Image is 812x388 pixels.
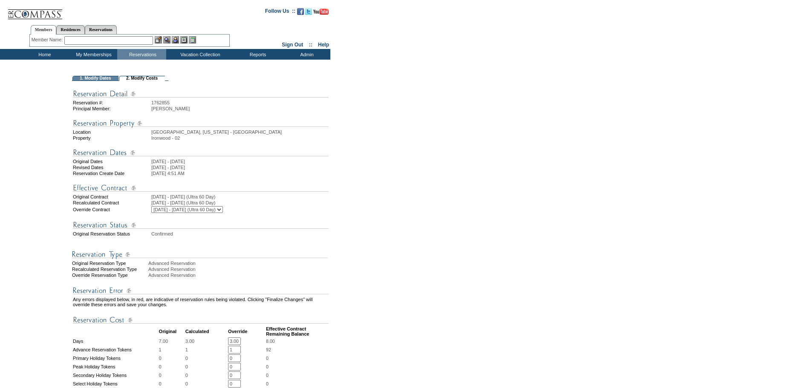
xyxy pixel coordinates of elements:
[73,118,329,129] img: Reservation Property
[185,354,227,362] td: 0
[7,2,63,20] img: Compass Home
[185,326,227,336] td: Calculated
[73,200,150,205] td: Recalculated Contract
[73,206,150,213] td: Override Contract
[185,346,227,354] td: 1
[151,200,329,205] td: [DATE] - [DATE] (Ultra 60 Day)
[266,356,269,361] span: 0
[72,76,118,81] td: 1. Modify Dates
[266,347,271,352] span: 92
[73,147,329,158] img: Reservation Dates
[297,8,304,15] img: Become our fan on Facebook
[72,249,328,260] img: Reservation Type
[305,8,312,15] img: Follow us on Twitter
[73,297,329,307] td: Any errors displayed below, in red, are indicative of reservation rules being violated. Clicking ...
[189,36,196,43] img: b_calculator.gif
[180,36,188,43] img: Reservations
[166,49,232,60] td: Vacation Collection
[73,371,158,379] td: Secondary Holiday Tokens
[73,337,158,345] td: Days
[266,381,269,386] span: 0
[73,380,158,388] td: Select Holiday Tokens
[159,337,185,345] td: 7.00
[72,261,147,266] div: Original Reservation Type
[151,159,329,164] td: [DATE] - [DATE]
[185,337,227,345] td: 3.00
[73,171,150,176] td: Reservation Create Date
[151,171,329,176] td: [DATE] 4:51 AM
[281,49,330,60] td: Admin
[159,354,185,362] td: 0
[151,165,329,170] td: [DATE] - [DATE]
[72,267,147,272] div: Recalculated Reservation Type
[266,364,269,369] span: 0
[172,36,179,43] img: Impersonate
[73,129,150,135] td: Location
[313,11,329,16] a: Subscribe to our YouTube Channel
[56,25,85,34] a: Residences
[151,106,329,111] td: [PERSON_NAME]
[159,371,185,379] td: 0
[73,315,329,325] img: Reservation Cost
[228,326,265,336] td: Override
[73,183,329,193] img: Effective Contract
[266,326,329,336] td: Effective Contract Remaining Balance
[266,373,269,378] span: 0
[73,231,150,236] td: Original Reservation Status
[73,363,158,371] td: Peak Holiday Tokens
[318,42,329,48] a: Help
[73,165,150,170] td: Revised Dates
[31,25,57,34] a: Members
[163,36,170,43] img: View
[159,326,185,336] td: Original
[155,36,162,43] img: b_edit.gif
[151,194,329,199] td: [DATE] - [DATE] (Ultra 60 Day)
[266,339,275,344] span: 8.00
[313,9,329,15] img: Subscribe to our YouTube Channel
[73,194,150,199] td: Original Contract
[73,220,329,230] img: Reservation Status
[73,135,150,141] td: Property
[73,106,150,111] td: Principal Member:
[159,363,185,371] td: 0
[148,267,329,272] div: Advanced Reservation
[73,354,158,362] td: Primary Holiday Tokens
[151,231,329,236] td: Confirmed
[185,363,227,371] td: 0
[151,100,329,105] td: 1762855
[159,346,185,354] td: 1
[305,11,312,16] a: Follow us on Twitter
[73,285,329,296] img: Reservation Errors
[85,25,117,34] a: Reservations
[148,273,329,278] div: Advanced Reservation
[119,76,165,81] td: 2. Modify Costs
[68,49,117,60] td: My Memberships
[151,129,329,135] td: [GEOGRAPHIC_DATA], [US_STATE] - [GEOGRAPHIC_DATA]
[73,159,150,164] td: Original Dates
[185,371,227,379] td: 0
[73,89,329,99] img: Reservation Detail
[117,49,166,60] td: Reservations
[19,49,68,60] td: Home
[265,7,295,17] td: Follow Us ::
[151,135,329,141] td: Ironwood - 02
[232,49,281,60] td: Reports
[32,36,64,43] div: Member Name:
[72,273,147,278] div: Override Reservation Type
[159,380,185,388] td: 0
[73,100,150,105] td: Reservation #:
[297,11,304,16] a: Become our fan on Facebook
[185,380,227,388] td: 0
[148,261,329,266] div: Advanced Reservation
[282,42,303,48] a: Sign Out
[309,42,312,48] span: ::
[73,346,158,354] td: Advance Reservation Tokens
